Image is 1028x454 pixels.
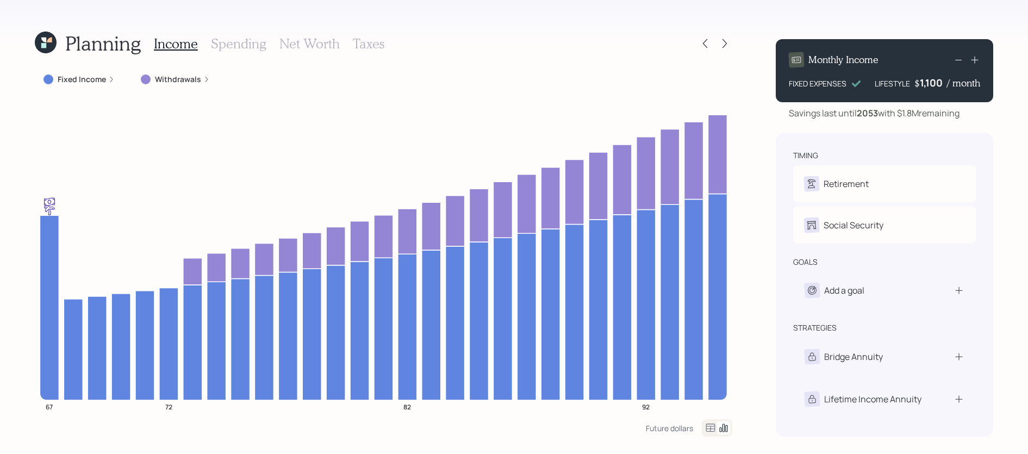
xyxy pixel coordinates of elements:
[793,257,818,268] div: goals
[875,78,910,89] div: LIFESTYLE
[920,76,947,89] div: 1,100
[646,423,693,433] div: Future dollars
[154,36,198,52] h3: Income
[353,36,384,52] h3: Taxes
[46,402,53,411] tspan: 67
[808,54,879,66] h4: Monthly Income
[211,36,266,52] h3: Spending
[824,284,864,297] div: Add a goal
[789,78,846,89] div: FIXED EXPENSES
[824,393,921,406] div: Lifetime Income Annuity
[155,74,201,85] label: Withdrawals
[403,402,411,411] tspan: 82
[165,402,172,411] tspan: 72
[857,107,878,119] b: 2053
[824,177,869,190] div: Retirement
[642,402,650,411] tspan: 92
[947,77,980,89] h4: / month
[824,350,883,363] div: Bridge Annuity
[279,36,340,52] h3: Net Worth
[824,219,883,232] div: Social Security
[914,77,920,89] h4: $
[793,322,837,333] div: strategies
[789,107,960,120] div: Savings last until with $1.8M remaining
[793,150,818,161] div: timing
[65,32,141,55] h1: Planning
[58,74,106,85] label: Fixed Income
